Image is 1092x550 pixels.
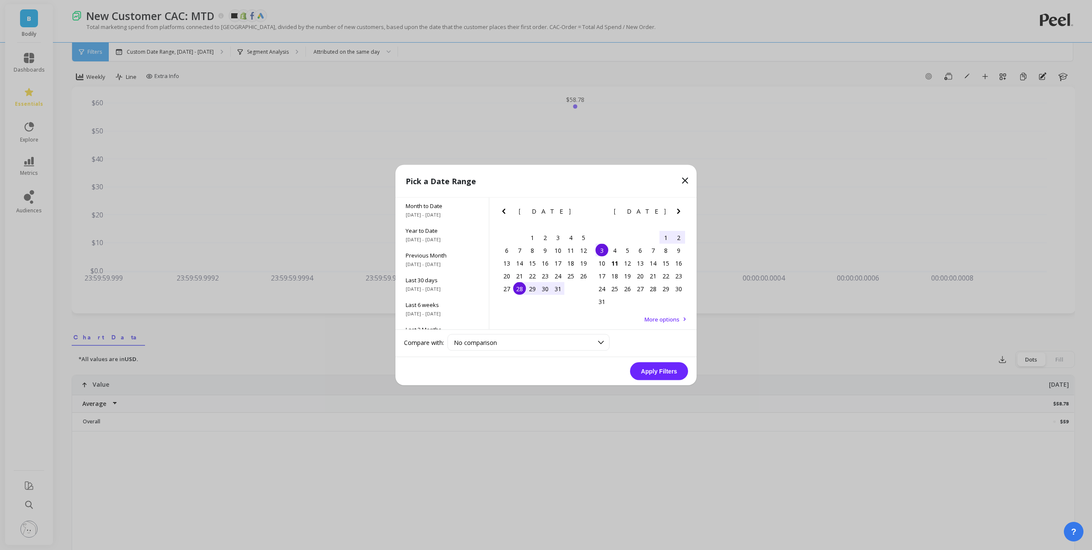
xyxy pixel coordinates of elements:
div: Choose Friday, August 29th, 2025 [659,282,672,295]
div: Choose Sunday, July 20th, 2025 [500,269,513,282]
button: Previous Month [499,206,512,220]
div: Choose Saturday, August 16th, 2025 [672,257,685,269]
button: Next Month [578,206,592,220]
span: More options [645,316,680,323]
div: Choose Saturday, August 2nd, 2025 [672,231,685,244]
div: Choose Tuesday, July 22nd, 2025 [526,269,539,282]
div: Choose Thursday, July 31st, 2025 [552,282,564,295]
span: Previous Month [406,252,479,259]
div: Choose Saturday, July 12th, 2025 [577,244,590,257]
div: Choose Sunday, August 24th, 2025 [595,282,608,295]
button: Next Month [674,206,687,220]
div: Choose Thursday, August 7th, 2025 [647,244,659,257]
div: Choose Tuesday, July 15th, 2025 [526,257,539,269]
button: Previous Month [594,206,607,220]
div: Choose Sunday, August 17th, 2025 [595,269,608,282]
span: ? [1071,526,1076,538]
div: Choose Monday, August 18th, 2025 [608,269,621,282]
div: Choose Wednesday, August 6th, 2025 [634,244,647,257]
div: Choose Monday, July 14th, 2025 [513,257,526,269]
div: Choose Sunday, August 10th, 2025 [595,257,608,269]
label: Compare with: [404,338,444,347]
div: Choose Tuesday, July 1st, 2025 [526,231,539,244]
div: Choose Thursday, July 17th, 2025 [552,257,564,269]
div: Choose Wednesday, July 9th, 2025 [539,244,552,257]
div: Choose Friday, August 8th, 2025 [659,244,672,257]
span: [DATE] [614,208,667,215]
div: Choose Wednesday, July 30th, 2025 [539,282,552,295]
div: Choose Wednesday, July 23rd, 2025 [539,269,552,282]
div: Choose Tuesday, August 19th, 2025 [621,269,634,282]
div: Choose Tuesday, August 26th, 2025 [621,282,634,295]
div: Choose Monday, July 28th, 2025 [513,282,526,295]
div: Choose Monday, August 25th, 2025 [608,282,621,295]
div: Choose Wednesday, August 27th, 2025 [634,282,647,295]
div: Choose Monday, July 21st, 2025 [513,269,526,282]
div: Choose Saturday, July 5th, 2025 [577,231,590,244]
div: Choose Thursday, July 3rd, 2025 [552,231,564,244]
div: Choose Sunday, July 13th, 2025 [500,257,513,269]
span: [DATE] - [DATE] [406,286,479,292]
div: Choose Thursday, August 21st, 2025 [647,269,659,282]
div: Choose Thursday, August 14th, 2025 [647,257,659,269]
div: Choose Sunday, July 6th, 2025 [500,244,513,257]
span: [DATE] - [DATE] [406,310,479,317]
div: Choose Tuesday, July 29th, 2025 [526,282,539,295]
div: Choose Friday, August 1st, 2025 [659,231,672,244]
div: Choose Friday, August 15th, 2025 [659,257,672,269]
div: Choose Friday, July 25th, 2025 [564,269,577,282]
div: Choose Tuesday, August 12th, 2025 [621,257,634,269]
div: Choose Thursday, July 10th, 2025 [552,244,564,257]
span: [DATE] [519,208,572,215]
div: Choose Friday, July 4th, 2025 [564,231,577,244]
button: Apply Filters [630,362,688,380]
span: [DATE] - [DATE] [406,261,479,268]
div: month 2025-07 [500,231,590,295]
button: ? [1064,522,1083,541]
div: Choose Saturday, July 26th, 2025 [577,269,590,282]
span: Last 3 Months [406,326,479,333]
span: [DATE] - [DATE] [406,236,479,243]
p: Pick a Date Range [406,175,476,187]
div: Choose Saturday, August 23rd, 2025 [672,269,685,282]
div: Choose Monday, August 11th, 2025 [608,257,621,269]
div: Choose Friday, July 18th, 2025 [564,257,577,269]
div: Choose Sunday, July 27th, 2025 [500,282,513,295]
div: Choose Monday, July 7th, 2025 [513,244,526,257]
div: month 2025-08 [595,231,685,308]
div: Choose Tuesday, August 5th, 2025 [621,244,634,257]
div: Choose Wednesday, August 20th, 2025 [634,269,647,282]
div: Choose Monday, August 4th, 2025 [608,244,621,257]
span: Year to Date [406,227,479,234]
div: Choose Saturday, August 9th, 2025 [672,244,685,257]
div: Choose Tuesday, July 8th, 2025 [526,244,539,257]
span: [DATE] - [DATE] [406,211,479,218]
span: Last 6 weeks [406,301,479,309]
div: Choose Saturday, August 30th, 2025 [672,282,685,295]
div: Choose Thursday, August 28th, 2025 [647,282,659,295]
div: Choose Friday, July 11th, 2025 [564,244,577,257]
span: No comparison [454,339,497,347]
div: Choose Wednesday, July 16th, 2025 [539,257,552,269]
div: Choose Sunday, August 31st, 2025 [595,295,608,308]
div: Choose Friday, August 22nd, 2025 [659,269,672,282]
div: Choose Sunday, August 3rd, 2025 [595,244,608,257]
div: Choose Saturday, July 19th, 2025 [577,257,590,269]
div: Choose Wednesday, August 13th, 2025 [634,257,647,269]
span: Last 30 days [406,276,479,284]
div: Choose Wednesday, July 2nd, 2025 [539,231,552,244]
div: Choose Thursday, July 24th, 2025 [552,269,564,282]
span: Month to Date [406,202,479,210]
